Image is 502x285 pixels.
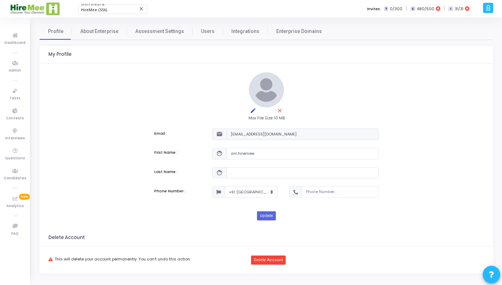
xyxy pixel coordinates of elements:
span: Tests [9,95,20,101]
kt-portlet-header: My Profile [40,46,493,64]
span: 0/300 [390,6,402,12]
span: New [19,194,30,200]
input: Phone Number... [302,186,379,198]
span: Dashboard [5,40,26,46]
h3: My Profile [48,52,72,57]
label: Email : [154,131,167,137]
span: I [448,6,453,12]
mat-icon: Clear [139,6,144,12]
mat-icon: edit [249,107,257,116]
input: Last Name... [226,167,379,179]
span: Integrations [231,28,259,35]
span: Analytics [6,203,24,209]
span: 31/31 [455,6,463,12]
span: Contests [6,115,24,121]
img: logo [10,2,61,16]
span: Admin [9,68,21,74]
span: | [406,5,407,12]
mat-icon: close [276,107,284,116]
span: About Enterprise [80,28,118,35]
label: Phone Number : [154,188,186,194]
span: Candidates [4,175,26,181]
span: 480/500 [417,6,434,12]
h3: Delete Account [48,235,85,240]
img: default.jpg [249,72,284,107]
span: Users [201,28,215,35]
span: FAQ [11,231,19,237]
span: T [384,6,388,12]
span: This will delete your account permanently. You can't undo this action. [55,257,191,261]
span: Questions [5,155,25,161]
label: First Name : [154,150,178,155]
span: Profile [48,28,63,35]
span: Assessment Settings [135,28,184,35]
label: Invites: [367,6,381,12]
span: | [444,5,445,12]
input: First Name... [226,148,379,159]
label: Last Name : [154,169,178,175]
button: Update [257,211,276,220]
span: HireMee (556) [81,8,107,12]
div: Max File Size: 10 MB [154,115,379,121]
kt-portlet-header: Delete Account [40,229,493,247]
span: C [411,6,415,12]
input: Email... [226,128,379,140]
span: Enterprise Domains [276,28,322,35]
span: Interviews [5,135,25,141]
button: Delete Account [251,256,286,265]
